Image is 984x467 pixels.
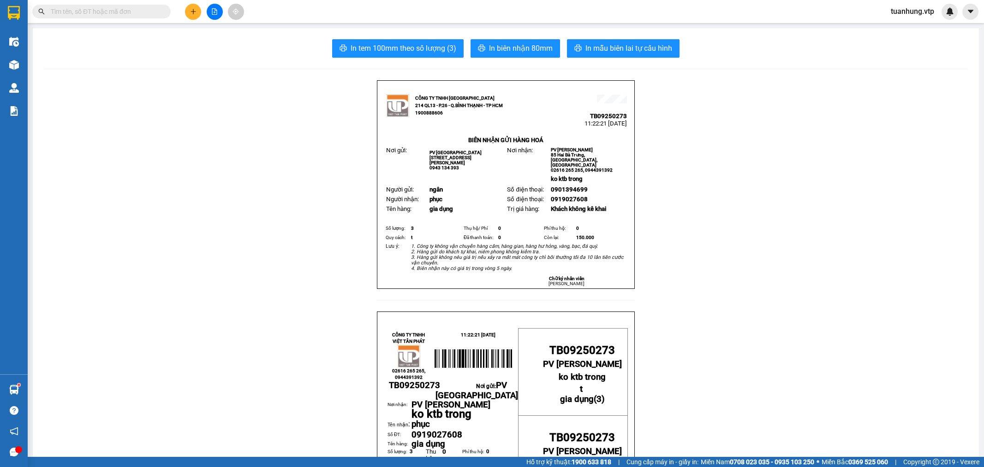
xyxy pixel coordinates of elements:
[585,42,672,54] span: In mẫu biên lai tự cấu hình
[411,243,624,271] em: 1. Công ty không vận chuyển hàng cấm, hàng gian, hàng hư hỏng, vàng, bạc, đá quý. 2. Hàng gửi do ...
[51,6,160,17] input: Tìm tên, số ĐT hoặc mã đơn
[576,226,579,231] span: 0
[9,106,19,116] img: solution-icon
[429,196,442,203] span: phục
[388,419,410,428] span: :
[384,233,410,242] td: Quy cách:
[730,458,814,466] strong: 0708 023 035 - 0935 103 250
[584,120,627,127] span: 11:22:21 [DATE]
[933,459,939,465] span: copyright
[411,430,462,440] span: 0919027608
[543,224,575,233] td: Phí thu hộ:
[411,235,412,240] span: t
[551,186,588,193] span: 0901394699
[507,186,543,193] span: Số điện thoại:
[574,44,582,53] span: printer
[559,372,606,382] span: ko ktb trong
[190,8,197,15] span: plus
[461,332,495,337] span: 11:22:21 [DATE]
[895,457,896,467] span: |
[411,400,490,410] span: PV [PERSON_NAME]
[442,448,446,455] span: 0
[471,39,560,58] button: printerIn biên nhận 80mm
[429,205,453,212] span: gia dụng
[462,224,497,233] td: Thụ hộ/ Phí
[848,458,888,466] strong: 0369 525 060
[386,147,407,154] span: Nơi gửi:
[384,224,410,233] td: Số lượng:
[560,384,605,404] strong: ( )
[392,368,425,380] span: 02616 265 265, 0944391392
[332,39,464,58] button: printerIn tem 100mm theo số lượng (3)
[410,449,412,455] span: 3
[576,235,594,240] span: 150.000
[590,113,627,120] span: TB09250273
[549,344,615,357] span: TB09250273
[18,383,20,386] sup: 1
[560,394,594,404] span: gia dụng
[211,8,218,15] span: file-add
[549,276,584,281] strong: Chữ ký nhân viên
[9,385,19,395] img: warehouse-icon
[185,4,201,20] button: plus
[388,401,411,419] td: Nơi nhận:
[9,60,19,70] img: warehouse-icon
[8,6,20,20] img: logo-vxr
[392,332,425,344] strong: CÔNG TY TNHH VIỆT TÂN PHÁT
[478,44,485,53] span: printer
[618,457,620,467] span: |
[596,394,602,404] span: 3
[389,380,440,390] span: TB09250273
[526,457,611,467] span: Hỗ trợ kỹ thuật:
[429,186,443,193] span: ngân
[507,147,533,154] span: Nơi nhận:
[507,196,543,203] span: Số điện thoại:
[38,8,45,15] span: search
[507,205,539,212] span: Trị giá hàng:
[486,449,489,455] span: 0
[580,384,583,394] span: t
[435,383,518,400] span: Nơi gửi:
[435,380,518,401] span: PV [GEOGRAPHIC_DATA]
[386,94,409,117] img: logo
[429,155,471,165] span: [STREET_ADDRESS][PERSON_NAME]
[551,152,597,168] span: 85 Hai Bà Trưng, [GEOGRAPHIC_DATA], [GEOGRAPHIC_DATA]
[386,205,411,212] span: Tên hàng:
[386,186,414,193] span: Người gửi:
[543,359,622,369] span: PV [PERSON_NAME]
[429,165,459,170] span: 0943 134 393
[429,150,482,155] span: PV [GEOGRAPHIC_DATA]
[572,458,611,466] strong: 1900 633 818
[498,226,501,231] span: 0
[426,448,436,462] span: Thu hộ:
[462,233,497,242] td: Đã thanh toán:
[549,281,584,286] span: [PERSON_NAME]
[386,243,400,249] span: Lưu ý:
[701,457,814,467] span: Miền Nam
[233,8,239,15] span: aim
[10,427,18,436] span: notification
[966,7,975,16] span: caret-down
[822,457,888,467] span: Miền Bắc
[489,42,553,54] span: In biên nhận 80mm
[551,175,582,182] span: ko ktb trong
[946,7,954,16] img: icon-new-feature
[817,460,819,464] span: ⚪️
[9,83,19,93] img: warehouse-icon
[415,96,503,115] strong: CÔNG TY TNHH [GEOGRAPHIC_DATA] 214 QL13 - P.26 - Q.BÌNH THẠNH - TP HCM 1900888606
[207,4,223,20] button: file-add
[411,407,471,420] span: ko ktb trong
[551,168,613,173] span: 02616 265 265, 0944391392
[551,205,606,212] span: Khách không kê khai
[567,39,680,58] button: printerIn mẫu biên lai tự cấu hình
[883,6,942,17] span: tuanhung.vtp
[388,430,411,440] td: Số ĐT:
[397,345,420,368] img: logo
[498,235,501,240] span: 0
[411,226,414,231] span: 3
[10,406,18,415] span: question-circle
[543,446,622,456] span: PV [PERSON_NAME]
[228,4,244,20] button: aim
[10,448,18,456] span: message
[386,196,419,203] span: Người nhận:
